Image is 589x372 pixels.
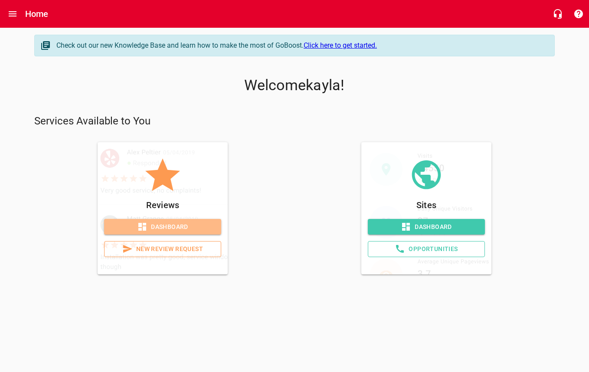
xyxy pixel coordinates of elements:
button: Live Chat [547,3,568,24]
span: New Review Request [111,244,214,255]
span: Dashboard [111,222,214,232]
p: Welcome kayla ! [34,77,555,94]
a: Click here to get started. [304,41,377,49]
span: Dashboard [375,222,478,232]
a: Dashboard [104,219,221,235]
span: Opportunities [375,244,478,255]
button: Support Portal [568,3,589,24]
p: Reviews [104,198,221,212]
h6: Home [25,7,49,21]
button: Open drawer [2,3,23,24]
a: Opportunities [368,241,485,257]
div: Check out our new Knowledge Base and learn how to make the most of GoBoost. [56,40,546,51]
a: Dashboard [368,219,485,235]
p: Services Available to You [34,114,555,128]
p: Sites [368,198,485,212]
a: New Review Request [104,241,221,257]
